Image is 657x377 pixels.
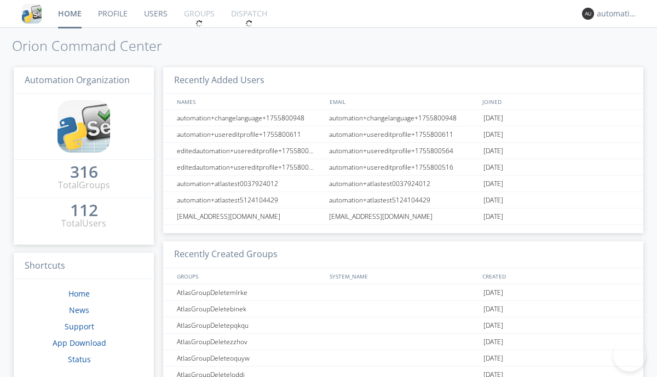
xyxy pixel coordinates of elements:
[163,301,643,317] a: AtlasGroupDeletebinek[DATE]
[163,159,643,176] a: editedautomation+usereditprofile+1755800516automation+usereditprofile+1755800516[DATE]
[582,8,594,20] img: 373638.png
[483,350,503,367] span: [DATE]
[326,110,481,126] div: automation+changelanguage+1755800948
[483,110,503,126] span: [DATE]
[174,94,324,109] div: NAMES
[483,176,503,192] span: [DATE]
[14,253,154,280] h3: Shortcuts
[174,126,326,142] div: automation+usereditprofile+1755800611
[326,192,481,208] div: automation+atlastest5124104429
[22,4,42,24] img: cddb5a64eb264b2086981ab96f4c1ba7
[174,110,326,126] div: automation+changelanguage+1755800948
[163,334,643,350] a: AtlasGroupDeletezzhov[DATE]
[70,205,98,217] a: 112
[163,192,643,208] a: automation+atlastest5124104429automation+atlastest5124104429[DATE]
[613,339,646,372] iframe: Toggle Customer Support
[163,143,643,159] a: editedautomation+usereditprofile+1755800564automation+usereditprofile+1755800564[DATE]
[174,317,326,333] div: AtlasGroupDeletepqkqu
[480,268,633,284] div: CREATED
[174,208,326,224] div: [EMAIL_ADDRESS][DOMAIN_NAME]
[174,143,326,159] div: editedautomation+usereditprofile+1755800564
[61,217,106,230] div: Total Users
[174,350,326,366] div: AtlasGroupDeleteoquyw
[326,143,481,159] div: automation+usereditprofile+1755800564
[65,321,94,332] a: Support
[70,166,98,177] div: 316
[483,317,503,334] span: [DATE]
[174,192,326,208] div: automation+atlastest5124104429
[58,179,110,192] div: Total Groups
[174,268,324,284] div: GROUPS
[25,74,130,86] span: Automation Organization
[70,166,98,179] a: 316
[163,350,643,367] a: AtlasGroupDeleteoquyw[DATE]
[68,354,91,364] a: Status
[163,285,643,301] a: AtlasGroupDeletemlrke[DATE]
[597,8,638,19] div: automation+atlas0003
[480,94,633,109] div: JOINED
[483,285,503,301] span: [DATE]
[174,301,326,317] div: AtlasGroupDeletebinek
[327,268,480,284] div: SYSTEM_NAME
[483,192,503,208] span: [DATE]
[53,338,106,348] a: App Download
[163,126,643,143] a: automation+usereditprofile+1755800611automation+usereditprofile+1755800611[DATE]
[163,317,643,334] a: AtlasGroupDeletepqkqu[DATE]
[326,176,481,192] div: automation+atlastest0037924012
[327,94,480,109] div: EMAIL
[70,205,98,216] div: 112
[68,288,90,299] a: Home
[326,159,481,175] div: automation+usereditprofile+1755800516
[483,301,503,317] span: [DATE]
[163,241,643,268] h3: Recently Created Groups
[483,126,503,143] span: [DATE]
[174,334,326,350] div: AtlasGroupDeletezzhov
[174,285,326,300] div: AtlasGroupDeletemlrke
[174,159,326,175] div: editedautomation+usereditprofile+1755800516
[163,208,643,225] a: [EMAIL_ADDRESS][DOMAIN_NAME][EMAIL_ADDRESS][DOMAIN_NAME][DATE]
[57,100,110,153] img: cddb5a64eb264b2086981ab96f4c1ba7
[195,20,203,27] img: spin.svg
[163,110,643,126] a: automation+changelanguage+1755800948automation+changelanguage+1755800948[DATE]
[163,176,643,192] a: automation+atlastest0037924012automation+atlastest0037924012[DATE]
[483,208,503,225] span: [DATE]
[69,305,89,315] a: News
[245,20,253,27] img: spin.svg
[163,67,643,94] h3: Recently Added Users
[483,143,503,159] span: [DATE]
[483,334,503,350] span: [DATE]
[326,126,481,142] div: automation+usereditprofile+1755800611
[174,176,326,192] div: automation+atlastest0037924012
[483,159,503,176] span: [DATE]
[326,208,481,224] div: [EMAIL_ADDRESS][DOMAIN_NAME]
